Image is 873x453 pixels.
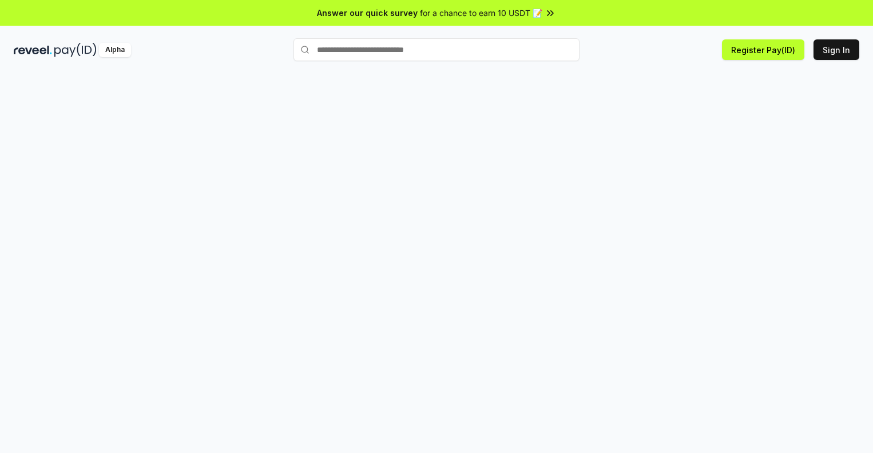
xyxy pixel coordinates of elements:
[814,39,859,60] button: Sign In
[14,43,52,57] img: reveel_dark
[54,43,97,57] img: pay_id
[317,7,418,19] span: Answer our quick survey
[420,7,542,19] span: for a chance to earn 10 USDT 📝
[722,39,804,60] button: Register Pay(ID)
[99,43,131,57] div: Alpha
